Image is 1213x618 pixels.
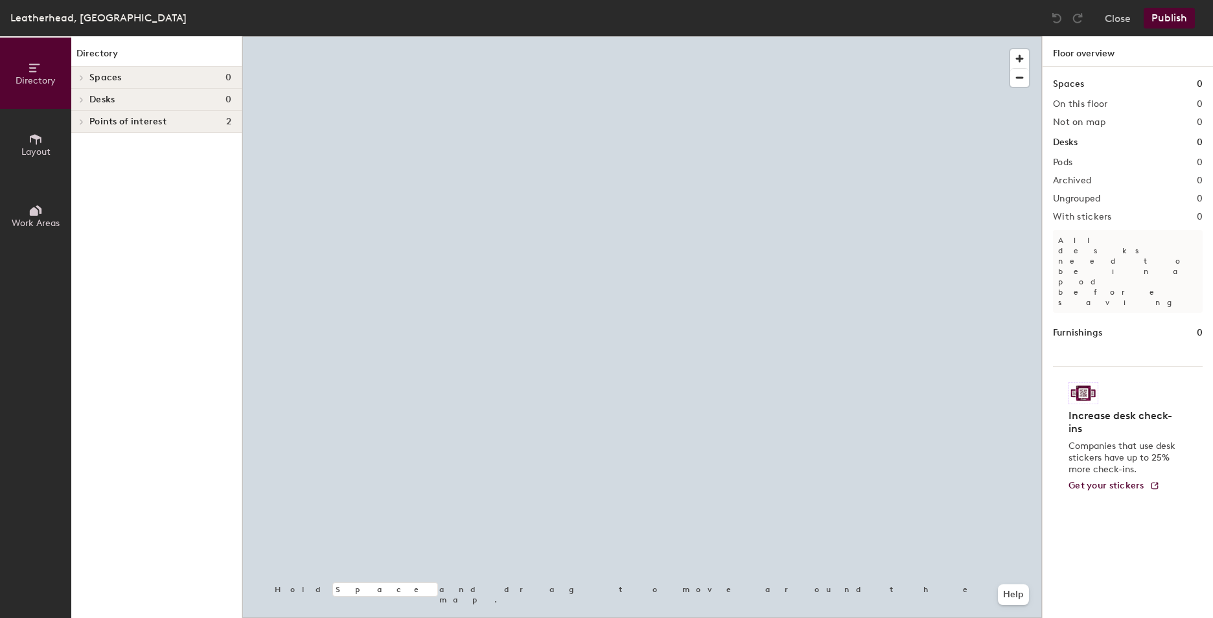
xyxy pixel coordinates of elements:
[1053,176,1091,186] h2: Archived
[1197,99,1203,109] h2: 0
[1069,480,1144,491] span: Get your stickers
[12,218,60,229] span: Work Areas
[226,117,231,127] span: 2
[1069,382,1098,404] img: Sticker logo
[1197,326,1203,340] h1: 0
[1053,157,1072,168] h2: Pods
[225,95,231,105] span: 0
[1053,117,1105,128] h2: Not on map
[1053,326,1102,340] h1: Furnishings
[16,75,56,86] span: Directory
[1197,77,1203,91] h1: 0
[1105,8,1131,29] button: Close
[1053,212,1112,222] h2: With stickers
[1053,135,1078,150] h1: Desks
[1069,409,1179,435] h4: Increase desk check-ins
[89,117,167,127] span: Points of interest
[1043,36,1213,67] h1: Floor overview
[1053,77,1084,91] h1: Spaces
[1069,481,1160,492] a: Get your stickers
[1197,194,1203,204] h2: 0
[21,146,51,157] span: Layout
[71,47,242,67] h1: Directory
[10,10,187,26] div: Leatherhead, [GEOGRAPHIC_DATA]
[89,73,122,83] span: Spaces
[1053,230,1203,313] p: All desks need to be in a pod before saving
[998,584,1029,605] button: Help
[1197,117,1203,128] h2: 0
[1144,8,1195,29] button: Publish
[1197,135,1203,150] h1: 0
[1069,441,1179,475] p: Companies that use desk stickers have up to 25% more check-ins.
[1197,176,1203,186] h2: 0
[1197,157,1203,168] h2: 0
[1071,12,1084,25] img: Redo
[1053,194,1101,204] h2: Ungrouped
[225,73,231,83] span: 0
[1050,12,1063,25] img: Undo
[89,95,115,105] span: Desks
[1197,212,1203,222] h2: 0
[1053,99,1108,109] h2: On this floor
